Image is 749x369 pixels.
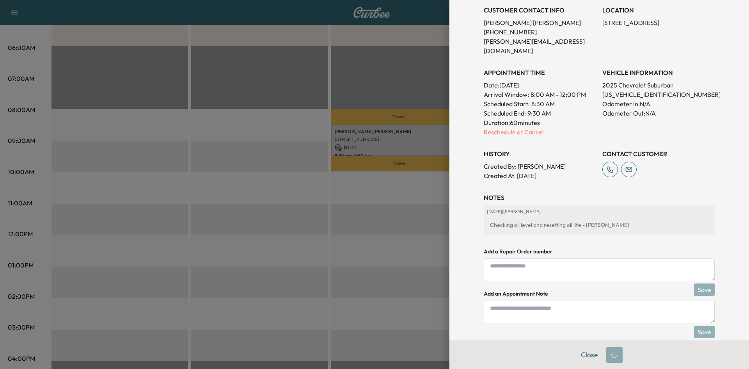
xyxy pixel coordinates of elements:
p: [PERSON_NAME][EMAIL_ADDRESS][DOMAIN_NAME] [484,37,596,55]
p: Duration: 60 minutes [484,118,596,127]
p: [PERSON_NAME] [PERSON_NAME] [484,18,596,27]
p: Odometer Out: N/A [602,109,715,118]
p: Odometer In: N/A [602,99,715,109]
p: 2025 Chevrolet Suburban [602,80,715,90]
h3: NOTES [484,193,715,202]
p: [DATE] | [PERSON_NAME] [487,209,712,215]
p: Scheduled Start: [484,99,530,109]
p: Created At : [DATE] [484,171,596,180]
button: Close [576,347,603,363]
p: 9:30 AM [527,109,551,118]
h3: VEHICLE INFORMATION [602,68,715,77]
p: Created By : [PERSON_NAME] [484,162,596,171]
h4: Add a Repair Order number [484,248,715,255]
p: Scheduled End: [484,109,526,118]
p: [US_VEHICLE_IDENTIFICATION_NUMBER] [602,90,715,99]
p: 8:30 AM [531,99,555,109]
p: Arrival Window: [484,90,596,99]
h3: CUSTOMER CONTACT INFO [484,5,596,15]
p: Date: [DATE] [484,80,596,90]
h3: LOCATION [602,5,715,15]
h3: APPOINTMENT TIME [484,68,596,77]
h3: History [484,149,596,159]
div: Checking oil level and resetting oil life - [PERSON_NAME] [487,218,712,232]
h3: CONTACT CUSTOMER [602,149,715,159]
p: [PHONE_NUMBER] [484,27,596,37]
h4: Add an Appointment Note [484,290,715,298]
p: Reschedule or Cancel [484,127,596,137]
p: [STREET_ADDRESS] [602,18,715,27]
span: 8:00 AM - 12:00 PM [531,90,586,99]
